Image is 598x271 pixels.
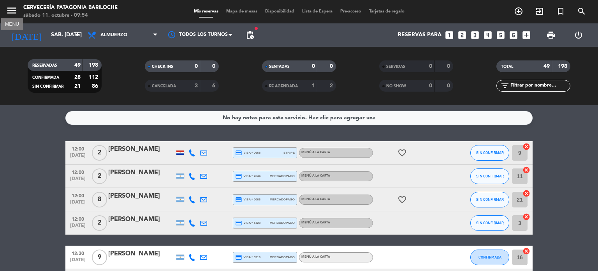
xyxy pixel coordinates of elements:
span: SERVIDAS [386,65,405,69]
button: SIN CONFIRMAR [470,168,509,184]
strong: 0 [212,64,217,69]
strong: 86 [92,83,100,89]
strong: 21 [74,83,81,89]
i: cancel [522,213,530,221]
span: CHECK INS [152,65,173,69]
div: [PERSON_NAME] [108,249,174,259]
span: Mis reservas [190,9,222,14]
i: looks_3 [470,30,480,40]
span: mercadopago [270,255,295,260]
span: MENÚ A LA CARTA [301,198,330,201]
div: Cervecería Patagonia Bariloche [23,4,118,12]
div: sábado 11. octubre - 09:54 [23,12,118,19]
span: mercadopago [270,174,295,179]
button: SIN CONFIRMAR [470,192,509,207]
i: arrow_drop_down [72,30,82,40]
span: 2 [92,215,107,231]
i: credit_card [235,149,242,156]
span: SIN CONFIRMAR [476,174,504,178]
strong: 198 [89,62,100,68]
strong: 0 [429,83,432,89]
span: mercadopago [270,197,295,202]
span: visa * 5066 [235,196,260,203]
span: SIN CONFIRMAR [476,221,504,225]
span: 8 [92,192,107,207]
i: looks_6 [508,30,519,40]
span: visa * 7644 [235,173,260,180]
span: [DATE] [68,200,88,209]
strong: 0 [447,83,452,89]
span: pending_actions [245,30,255,40]
span: 12:00 [68,144,88,153]
i: add_circle_outline [514,7,523,16]
span: fiber_manual_record [254,26,259,31]
div: MENU [1,20,23,27]
div: LOG OUT [565,23,592,47]
span: Mapa de mesas [222,9,261,14]
strong: 0 [312,64,315,69]
i: credit_card [235,173,242,180]
strong: 0 [429,64,432,69]
strong: 3 [195,83,198,89]
span: visa * 0668 [235,149,260,156]
strong: 0 [447,64,452,69]
span: Reservas para [398,32,441,38]
div: [PERSON_NAME] [108,168,174,178]
span: Pre-acceso [336,9,365,14]
span: visa * 5428 [235,220,260,227]
strong: 1 [312,83,315,89]
i: filter_list [500,81,510,90]
i: credit_card [235,220,242,227]
i: credit_card [235,254,242,261]
i: [DATE] [6,27,47,44]
i: turned_in_not [556,7,565,16]
strong: 2 [330,83,334,89]
span: 12:30 [68,248,88,257]
i: add_box [521,30,531,40]
span: mercadopago [270,220,295,225]
strong: 49 [543,64,550,69]
i: favorite_border [397,148,407,158]
i: looks_5 [496,30,506,40]
i: cancel [522,143,530,151]
i: cancel [522,190,530,197]
i: looks_one [444,30,454,40]
span: stripe [283,150,295,155]
i: credit_card [235,196,242,203]
strong: 198 [558,64,569,69]
i: cancel [522,247,530,255]
span: 2 [92,168,107,184]
span: SIN CONFIRMAR [476,197,504,202]
span: [DATE] [68,153,88,162]
strong: 6 [212,83,217,89]
button: SIN CONFIRMAR [470,145,509,161]
span: visa * 0910 [235,254,260,261]
i: favorite_border [397,195,407,204]
span: TOTAL [501,65,513,69]
span: SIN CONFIRMAR [476,151,504,155]
div: No hay notas para este servicio. Haz clic para agregar una [223,113,376,122]
i: power_settings_new [574,30,583,40]
span: CANCELADA [152,84,176,88]
span: MENÚ A LA CARTA [301,174,330,177]
button: CONFIRMADA [470,250,509,265]
span: MENÚ A LA CARTA [301,255,330,259]
span: 12:00 [68,191,88,200]
span: [DATE] [68,257,88,266]
i: exit_to_app [535,7,544,16]
span: print [546,30,556,40]
span: Tarjetas de regalo [365,9,408,14]
button: menu [6,5,18,19]
input: Filtrar por nombre... [510,81,570,90]
span: MENÚ A LA CARTA [301,151,330,154]
span: RESERVADAS [32,64,57,67]
span: SIN CONFIRMAR [32,85,63,89]
span: 9 [92,250,107,265]
span: 12:00 [68,167,88,176]
span: 12:00 [68,214,88,223]
span: Almuerzo [100,32,127,38]
i: search [577,7,586,16]
button: SIN CONFIRMAR [470,215,509,231]
i: cancel [522,166,530,174]
span: [DATE] [68,176,88,185]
